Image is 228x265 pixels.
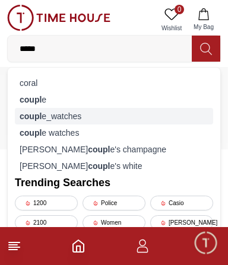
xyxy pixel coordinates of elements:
div: e [15,91,213,108]
div: Women [83,215,145,230]
strong: coupl [20,128,42,138]
div: 2100 [15,215,78,230]
img: ... [7,5,110,31]
button: My Bag [186,5,221,35]
div: [PERSON_NAME] e's white [15,158,213,174]
a: 0Wishlist [157,5,186,35]
div: [PERSON_NAME] [150,215,213,230]
strong: coupl [88,161,110,171]
div: Police [83,196,145,210]
div: e watches [15,124,213,141]
div: Casio [150,196,213,210]
div: 1200 [15,196,78,210]
strong: coupl [20,95,42,104]
h2: Trending Searches [15,174,213,191]
div: Chat Widget [193,230,219,256]
strong: coupl [20,111,42,121]
div: [PERSON_NAME] e's champagne [15,141,213,158]
div: coral [15,75,213,91]
a: Home [71,239,85,253]
span: Wishlist [157,24,186,33]
div: e_watches [15,108,213,124]
strong: coupl [88,145,110,154]
span: 0 [175,5,184,14]
span: My Bag [189,23,218,31]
